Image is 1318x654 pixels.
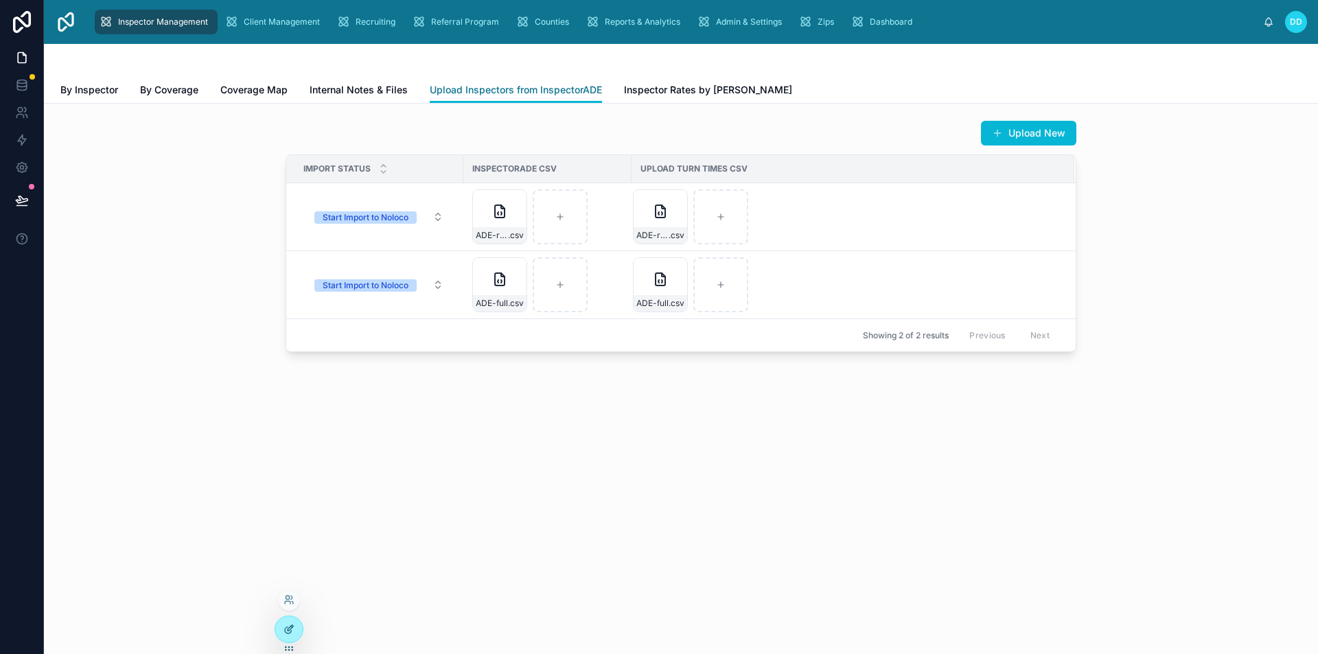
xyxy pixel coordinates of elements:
[716,16,782,27] span: Admin & Settings
[476,298,508,309] span: ADE-full
[323,211,408,224] div: Start Import to Noloco
[356,16,395,27] span: Recruiting
[632,257,1058,313] a: ADE-full.csv
[55,11,77,33] img: App logo
[60,83,118,97] span: By Inspector
[244,16,320,27] span: Client Management
[140,78,198,105] a: By Coverage
[303,204,455,230] a: Select Button
[535,16,569,27] span: Counties
[430,78,602,104] a: Upload Inspectors from InspectorADE
[220,78,288,105] a: Coverage Map
[323,279,408,292] div: Start Import to Noloco
[332,10,405,34] a: Recruiting
[472,163,557,174] span: InspectorADE CSV
[310,78,408,105] a: Internal Notes & Files
[794,10,844,34] a: Zips
[303,272,455,298] a: Select Button
[508,298,524,309] span: .csv
[303,272,454,297] button: Select Button
[669,298,684,309] span: .csv
[88,7,1263,37] div: scrollable content
[624,78,792,105] a: Inspector Rates by [PERSON_NAME]
[669,230,684,241] span: .csv
[870,16,912,27] span: Dashboard
[476,230,508,241] span: ADE-raw-example---Sheet1
[636,298,669,309] span: ADE-full
[95,10,218,34] a: Inspector Management
[632,189,1058,245] a: ADE-raw-example---Sheet1.csv
[60,78,118,105] a: By Inspector
[605,16,680,27] span: Reports & Analytics
[303,205,454,229] button: Select Button
[430,83,602,97] span: Upload Inspectors from InspectorADE
[140,83,198,97] span: By Coverage
[981,121,1076,145] button: Upload New
[472,189,623,245] a: ADE-raw-example---Sheet1.csv
[310,83,408,97] span: Internal Notes & Files
[1290,16,1302,27] span: DD
[508,230,524,241] span: .csv
[408,10,509,34] a: Referral Program
[431,16,499,27] span: Referral Program
[624,83,792,97] span: Inspector Rates by [PERSON_NAME]
[220,10,329,34] a: Client Management
[118,16,208,27] span: Inspector Management
[220,83,288,97] span: Coverage Map
[472,257,623,313] a: ADE-full.csv
[693,10,791,34] a: Admin & Settings
[636,230,669,241] span: ADE-raw-example---Sheet1
[818,16,834,27] span: Zips
[303,163,371,174] span: Import Status
[581,10,690,34] a: Reports & Analytics
[640,163,748,174] span: Upload Turn Times CSV
[863,330,949,341] span: Showing 2 of 2 results
[846,10,922,34] a: Dashboard
[511,10,579,34] a: Counties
